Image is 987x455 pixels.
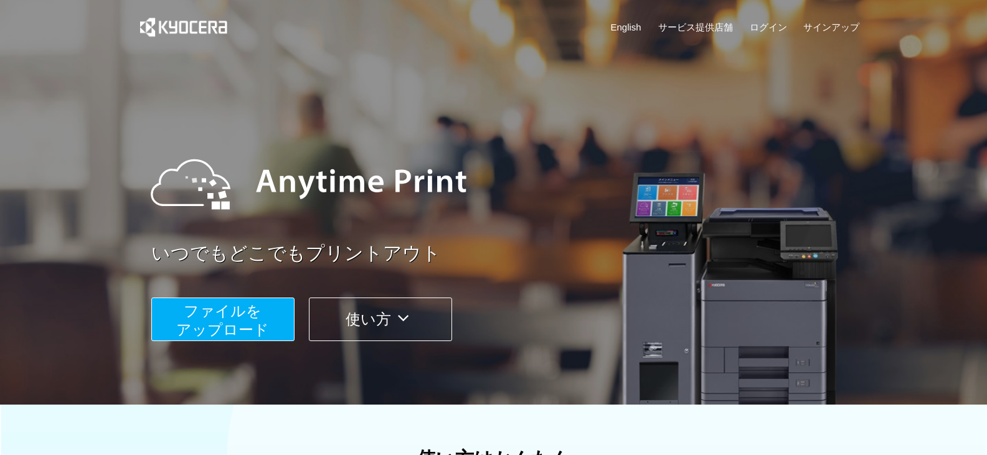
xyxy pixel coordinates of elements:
[151,240,867,267] a: いつでもどこでもプリントアウト
[309,298,452,341] button: 使い方
[658,21,733,34] a: サービス提供店舗
[750,21,787,34] a: ログイン
[611,21,641,34] a: English
[151,298,295,341] button: ファイルを​​アップロード
[176,303,269,338] span: ファイルを ​​アップロード
[803,21,859,34] a: サインアップ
